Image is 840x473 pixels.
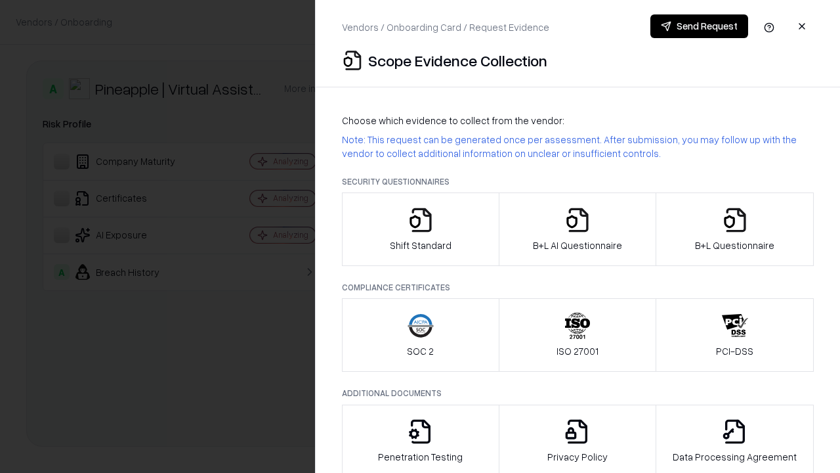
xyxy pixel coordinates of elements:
p: Shift Standard [390,238,451,252]
p: Data Processing Agreement [673,450,797,464]
button: Send Request [650,14,748,38]
p: SOC 2 [407,344,434,358]
button: B+L AI Questionnaire [499,192,657,266]
p: B+L AI Questionnaire [533,238,622,252]
p: Scope Evidence Collection [368,50,547,71]
p: Vendors / Onboarding Card / Request Evidence [342,20,549,34]
p: Choose which evidence to collect from the vendor: [342,114,814,127]
p: Security Questionnaires [342,176,814,187]
button: SOC 2 [342,298,499,372]
p: Penetration Testing [378,450,463,464]
button: Shift Standard [342,192,499,266]
p: Additional Documents [342,388,814,399]
p: Compliance Certificates [342,282,814,293]
p: Note: This request can be generated once per assessment. After submission, you may follow up with... [342,133,814,160]
p: PCI-DSS [716,344,753,358]
p: Privacy Policy [547,450,608,464]
button: B+L Questionnaire [656,192,814,266]
p: ISO 27001 [556,344,598,358]
button: PCI-DSS [656,298,814,372]
button: ISO 27001 [499,298,657,372]
p: B+L Questionnaire [695,238,774,252]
